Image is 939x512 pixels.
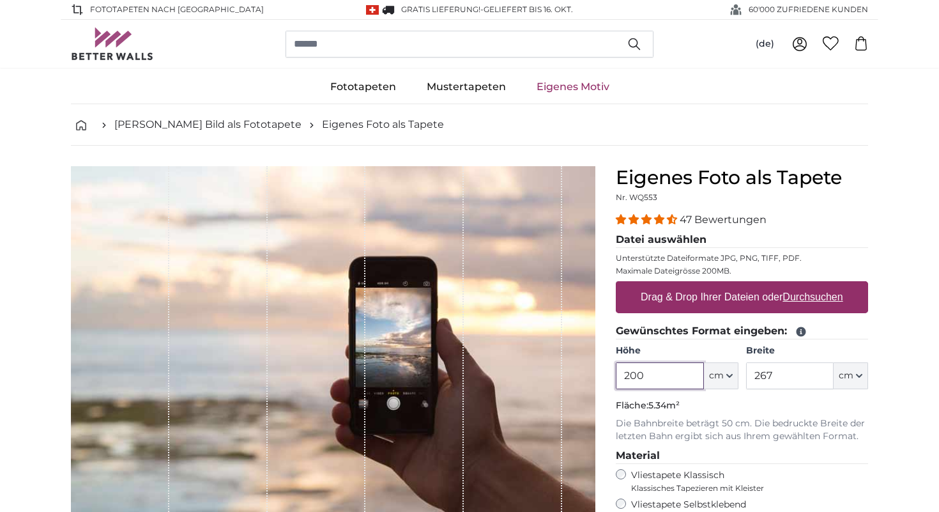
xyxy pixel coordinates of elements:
u: Durchsuchen [783,291,843,302]
span: Nr. WQ553 [616,192,657,202]
span: 4.38 stars [616,213,680,226]
a: Fototapeten [315,70,411,104]
label: Höhe [616,345,738,357]
label: Drag & Drop Ihrer Dateien oder [636,284,848,310]
a: Mustertapeten [411,70,521,104]
a: [PERSON_NAME] Bild als Fototapete [114,117,302,132]
p: Fläche: [616,400,868,412]
p: Maximale Dateigrösse 200MB. [616,266,868,276]
img: Schweiz [366,5,379,15]
nav: breadcrumbs [71,104,868,146]
legend: Gewünschtes Format eingeben: [616,323,868,339]
legend: Material [616,448,868,464]
label: Vliestapete Klassisch [631,469,857,493]
button: (de) [745,33,784,56]
a: Eigenes Foto als Tapete [322,117,444,132]
span: 5.34m² [648,400,680,411]
a: Eigenes Motiv [521,70,625,104]
span: cm [839,369,853,382]
button: cm [704,362,738,389]
span: cm [709,369,724,382]
span: GRATIS Lieferung! [401,4,480,14]
p: Unterstützte Dateiformate JPG, PNG, TIFF, PDF. [616,253,868,263]
span: 60'000 ZUFRIEDENE KUNDEN [749,4,868,15]
span: 47 Bewertungen [680,213,767,226]
p: Die Bahnbreite beträgt 50 cm. Die bedruckte Breite der letzten Bahn ergibt sich aus Ihrem gewählt... [616,417,868,443]
legend: Datei auswählen [616,232,868,248]
span: Fototapeten nach [GEOGRAPHIC_DATA] [90,4,264,15]
span: Klassisches Tapezieren mit Kleister [631,483,857,493]
label: Breite [746,345,868,357]
span: Geliefert bis 16. Okt. [484,4,573,14]
span: - [480,4,573,14]
h1: Eigenes Foto als Tapete [616,166,868,189]
img: Betterwalls [71,27,154,60]
button: cm [834,362,868,389]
